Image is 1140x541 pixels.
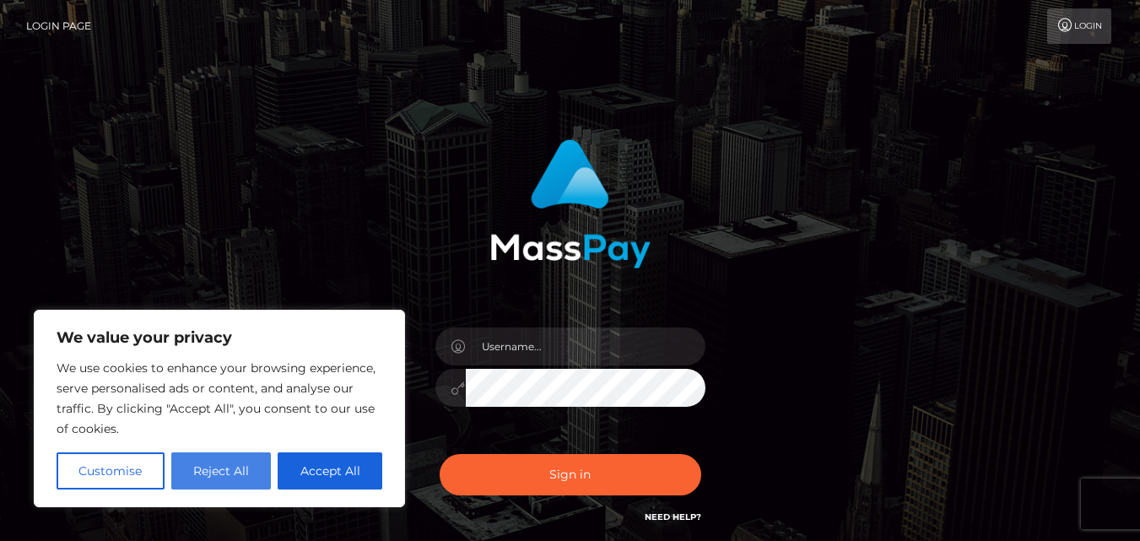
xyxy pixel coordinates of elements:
div: We value your privacy [34,310,405,507]
button: Customise [57,452,165,490]
p: We value your privacy [57,327,382,348]
input: Username... [466,327,705,365]
button: Reject All [171,452,272,490]
p: We use cookies to enhance your browsing experience, serve personalised ads or content, and analys... [57,358,382,439]
button: Sign in [440,454,701,495]
a: Need Help? [645,511,701,522]
a: Login Page [26,8,91,44]
button: Accept All [278,452,382,490]
img: MassPay Login [490,139,651,268]
a: Login [1047,8,1111,44]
